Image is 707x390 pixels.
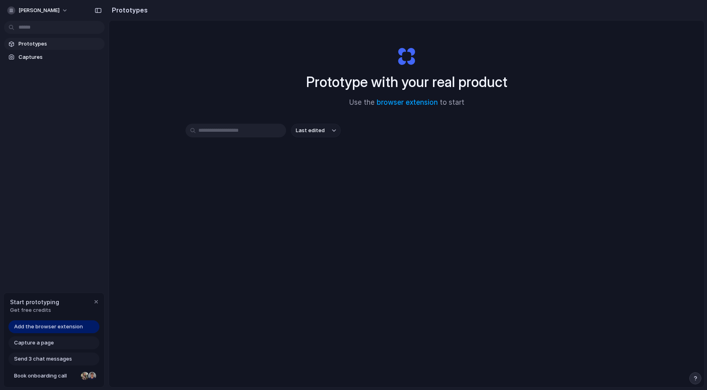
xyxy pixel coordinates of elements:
span: Get free credits [10,306,59,314]
span: Book onboarding call [14,372,78,380]
span: Start prototyping [10,298,59,306]
a: Captures [4,51,105,63]
span: Last edited [296,127,325,135]
span: Add the browser extension [14,323,83,331]
h1: Prototype with your real product [306,71,507,93]
button: Last edited [291,124,341,137]
a: Add the browser extension [8,320,99,333]
button: [PERSON_NAME] [4,4,72,17]
span: [PERSON_NAME] [19,6,60,15]
span: Prototypes [19,40,101,48]
a: Prototypes [4,38,105,50]
h2: Prototypes [109,5,148,15]
span: Captures [19,53,101,61]
span: Send 3 chat messages [14,355,72,363]
span: Capture a page [14,339,54,347]
a: Book onboarding call [8,369,99,382]
a: browser extension [377,98,438,106]
span: Use the to start [349,97,464,108]
div: Christian Iacullo [87,371,97,381]
div: Nicole Kubica [80,371,90,381]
